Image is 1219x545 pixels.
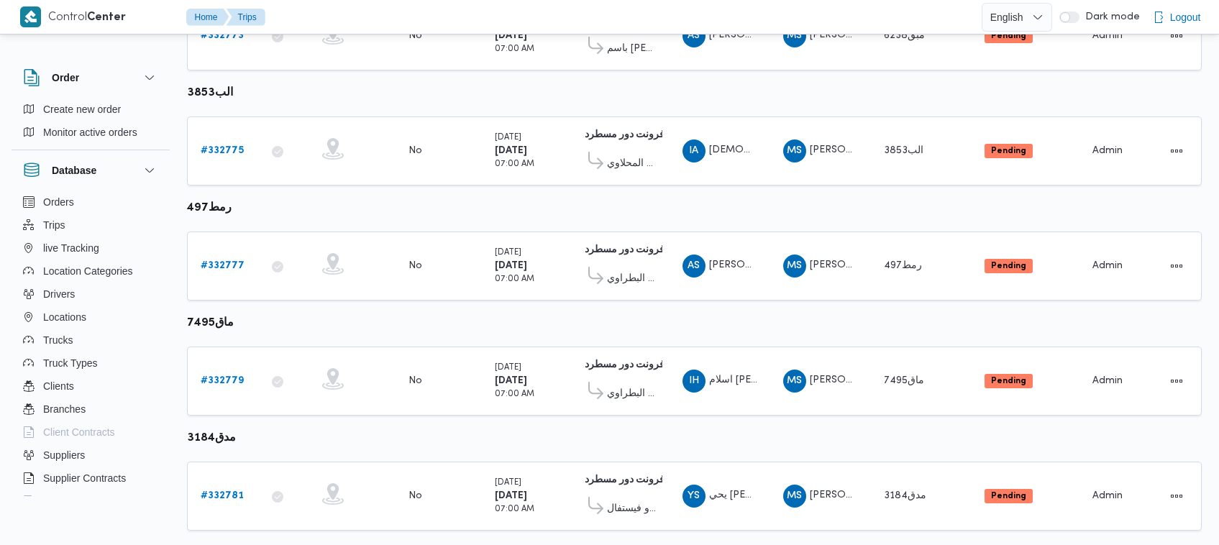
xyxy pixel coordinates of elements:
span: سيركل كيه البطراوي [607,270,657,288]
button: Actions [1165,370,1188,393]
b: فرونت دور مسطرد [585,475,665,485]
span: Locations [43,308,86,326]
span: [PERSON_NAME] [810,145,892,155]
span: Dark mode [1079,12,1140,23]
span: Branches [43,400,86,418]
span: باسم [PERSON_NAME] [607,40,657,58]
span: [PERSON_NAME] [810,260,892,270]
b: Pending [991,377,1026,385]
span: [DEMOGRAPHIC_DATA] [PERSON_NAME] [709,145,909,155]
b: # 332781 [201,491,244,500]
img: X8yXhbKr1z7QwAAAABJRU5ErkJggg== [20,6,41,27]
small: [DATE] [495,134,521,142]
b: [DATE] [495,261,527,270]
span: YS [688,485,700,508]
a: #332781 [201,487,244,505]
h3: Database [52,162,96,179]
span: MS [787,485,802,508]
small: [DATE] [495,249,521,257]
b: Center [87,12,126,23]
div: No [408,145,422,157]
span: يحي [PERSON_NAME] [709,490,812,500]
b: Pending [991,32,1026,40]
span: Pending [985,489,1033,503]
span: Admin [1092,491,1123,500]
button: Create new order [17,98,164,121]
b: [DATE] [495,491,527,500]
button: Clients [17,375,164,398]
button: Supplier Contracts [17,467,164,490]
span: Trucks [43,331,73,349]
small: 07:00 AM [495,275,534,283]
span: AS [688,24,700,47]
span: Truck Types [43,354,97,372]
span: [PERSON_NAME] [709,30,791,40]
button: Home [186,9,229,26]
button: Actions [1165,255,1188,278]
span: مبق6238 [884,31,925,40]
div: Ahmad Saaid Muhammad Tair Albr [682,255,706,278]
span: Supplier Contracts [43,470,126,487]
div: No [408,29,422,42]
button: Monitor active orders [17,121,164,144]
span: ماق7495 [884,376,924,385]
b: فرونت دور مسطرد [585,130,665,139]
b: ماق7495 [187,318,234,329]
span: Pending [985,259,1033,273]
b: فرونت دور مسطرد [585,245,665,255]
span: Pending [985,374,1033,388]
span: Admin [1092,146,1123,155]
button: Devices [17,490,164,513]
span: [PERSON_NAME] [709,260,791,270]
span: Drivers [43,285,75,303]
span: AS [688,255,700,278]
b: Pending [991,492,1026,500]
span: live Tracking [43,239,99,257]
button: Order [23,69,158,86]
button: Location Categories [17,260,164,283]
span: Admin [1092,31,1123,40]
span: Trips [43,216,65,234]
div: Muhammad Slah Abadalltaif Alshrif [783,255,806,278]
div: Yhai Samai Abadalftah Muhammad Abo Alhamd [682,485,706,508]
b: [DATE] [495,146,527,155]
button: Trips [17,214,164,237]
span: Monitor active orders [43,124,137,141]
b: [DATE] [495,31,527,40]
span: سيركل كيه البطراوي [607,385,657,403]
a: #332779 [201,372,244,390]
h3: Order [52,69,79,86]
div: Muhammad Slah Abadalltaif Alshrif [783,485,806,508]
div: No [408,260,422,272]
div: Muhammad Slah Abadalltaif Alshrif [783,139,806,162]
button: Actions [1165,485,1188,508]
span: كارفور كايرو فيستفال [607,500,657,518]
span: [PERSON_NAME] [810,490,892,500]
b: مدق3184 [187,433,236,444]
div: No [408,375,422,388]
small: [DATE] [495,479,521,487]
button: Drivers [17,283,164,306]
span: Clients [43,377,74,395]
span: اولاد المحلاوي [PERSON_NAME] [607,155,657,173]
span: Create new order [43,101,121,118]
small: 07:00 AM [495,160,534,168]
b: فرونت دور مسطرد [585,360,665,370]
span: IA [689,139,698,162]
div: Muhammad Slah Abadalltaif Alshrif [783,24,806,47]
small: 07:00 AM [495,45,534,53]
span: Admin [1092,261,1123,270]
span: MS [787,139,802,162]
a: #332775 [201,142,244,160]
button: Actions [1165,139,1188,162]
span: Logout [1170,9,1201,26]
span: رمط497 [884,261,922,270]
span: Suppliers [43,446,85,464]
div: No [408,490,422,503]
div: Isalam Asam Muhammad Tair Albr Ibrahem [682,139,706,162]
span: [PERSON_NAME] [810,375,892,385]
span: الب3853 [884,146,923,155]
small: 07:00 AM [495,505,534,513]
a: #332777 [201,257,245,275]
b: # 332779 [201,376,244,385]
